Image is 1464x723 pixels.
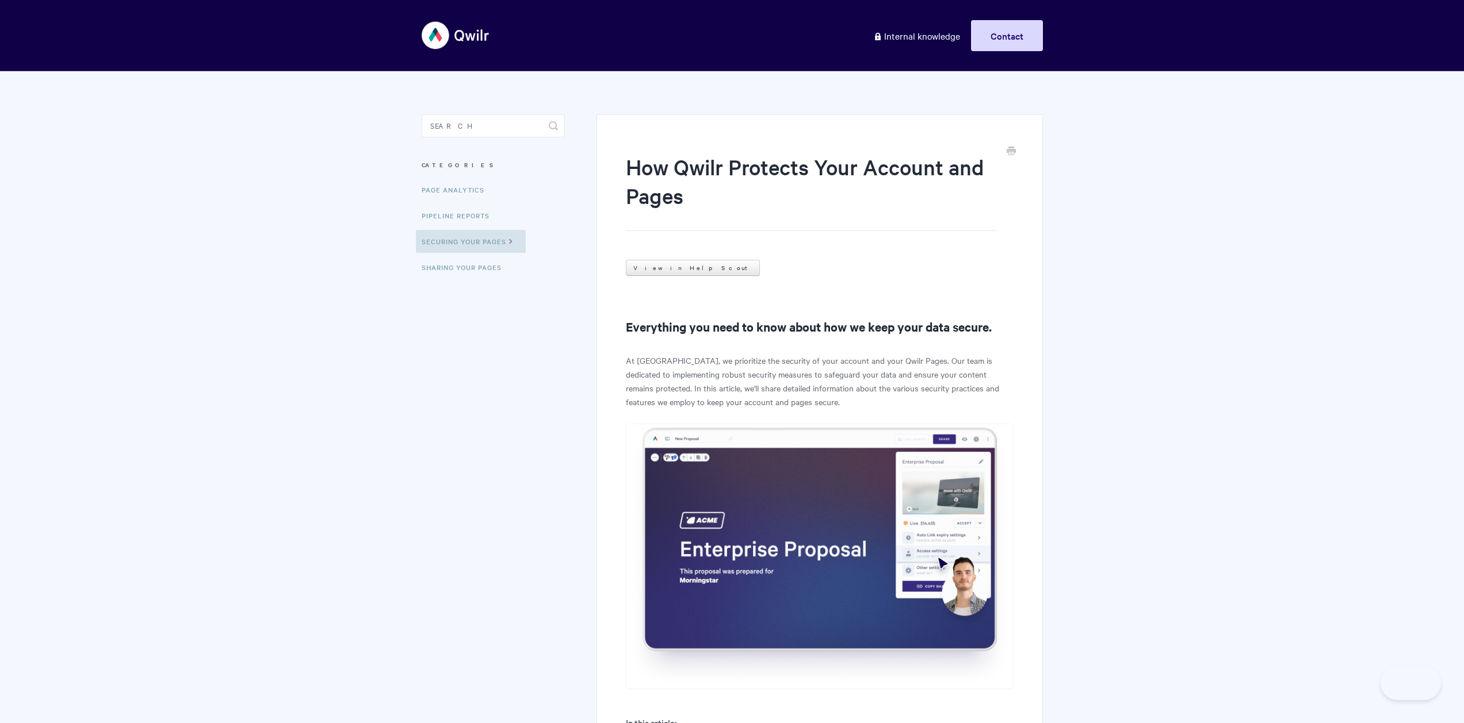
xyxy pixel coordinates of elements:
a: Internal knowledge [865,20,969,51]
a: Pipeline reports [422,204,498,227]
a: Page Analytics [422,178,493,201]
a: Print this Article [1007,145,1016,158]
h2: Everything you need to know about how we keep your data secure. [626,317,1013,336]
h3: Categories [422,155,565,175]
a: Securing Your Pages [416,230,526,253]
iframe: Toggle Customer Support [1381,666,1441,700]
a: Sharing Your Pages [422,256,510,279]
a: Contact [971,20,1043,51]
a: View in Help Scout [626,260,760,276]
img: file-M2MMkqzk96.png [626,424,1013,689]
img: Qwilr Help Center [422,14,490,57]
p: At [GEOGRAPHIC_DATA], we prioritize the security of your account and your Qwilr Pages. Our team i... [626,353,1013,409]
input: Search [422,114,565,137]
h1: How Qwilr Protects Your Account and Pages [626,152,996,231]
